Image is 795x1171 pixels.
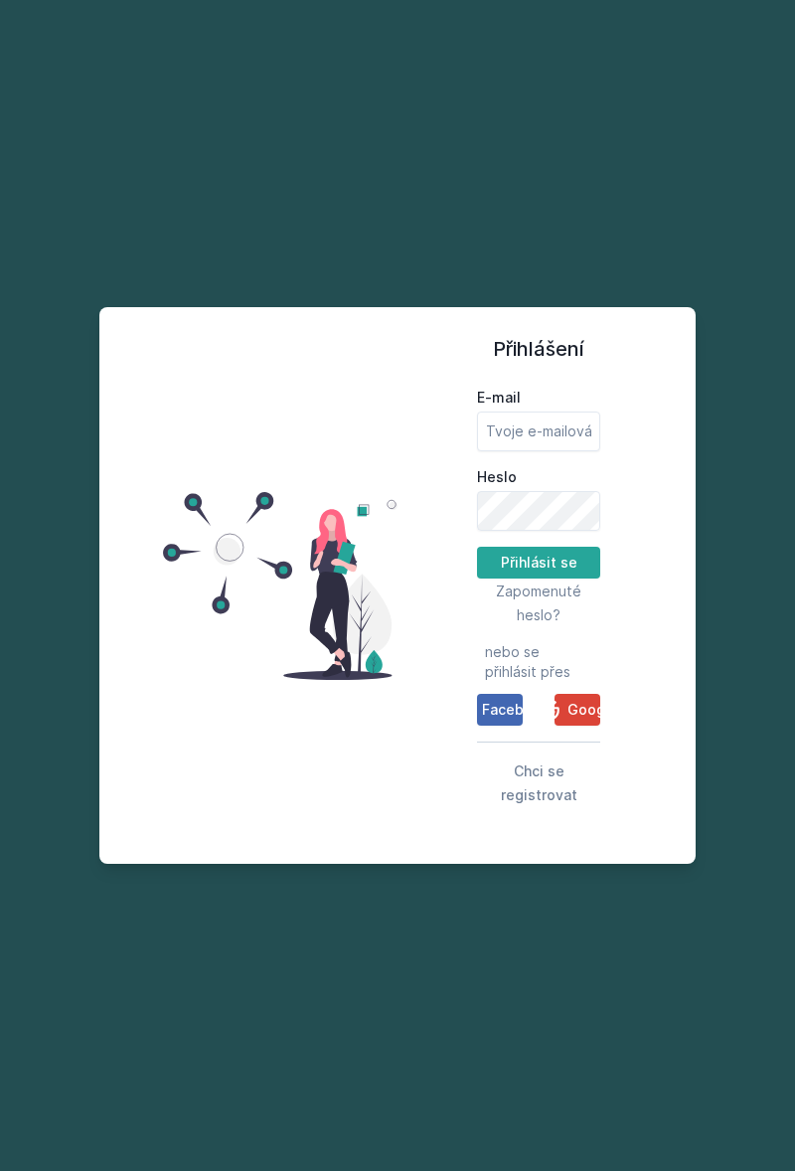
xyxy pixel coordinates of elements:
[477,758,600,806] button: Chci se registrovat
[477,547,600,579] button: Přihlásit se
[485,642,592,682] span: nebo se přihlásit přes
[496,583,581,623] span: Zapomenuté heslo?
[477,388,600,408] label: E-mail
[477,467,600,487] label: Heslo
[482,700,550,720] span: Facebook
[477,694,523,726] button: Facebook
[477,334,600,364] h1: Přihlášení
[501,762,577,803] span: Chci se registrovat
[555,694,600,726] button: Google
[567,700,618,720] span: Google
[477,412,600,451] input: Tvoje e-mailová adresa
